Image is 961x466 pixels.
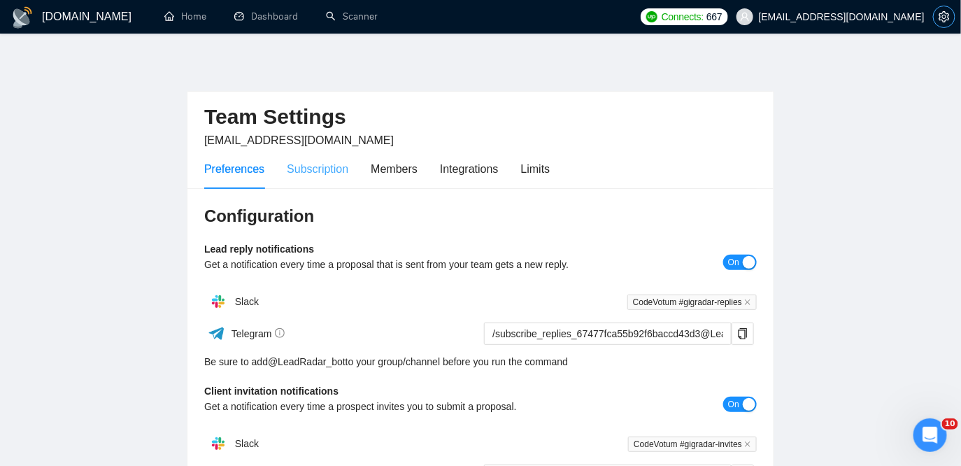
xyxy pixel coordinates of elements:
iframe: Intercom live chat [913,418,947,452]
div: Get a notification every time a prospect invites you to submit a proposal. [204,399,619,414]
div: Subscription [287,160,348,178]
h2: Team Settings [204,103,757,132]
a: searchScanner [326,10,378,22]
div: Preferences [204,160,264,178]
img: hpQkSZIkSZIkSZIkSZIkSZIkSZIkSZIkSZIkSZIkSZIkSZIkSZIkSZIkSZIkSZIkSZIkSZIkSZIkSZIkSZIkSZIkSZIkSZIkS... [204,430,232,458]
b: Client invitation notifications [204,386,339,397]
span: info-circle [275,328,285,338]
span: On [728,255,739,270]
a: @LeadRadar_bot [268,354,346,369]
img: ww3wtPAAAAAElFTkSuQmCC [208,325,225,342]
span: 10 [942,418,958,430]
div: Limits [521,160,550,178]
div: Be sure to add to your group/channel before you run the command [204,354,757,369]
div: Integrations [440,160,499,178]
button: setting [933,6,955,28]
div: Get a notification every time a proposal that is sent from your team gets a new reply. [204,257,619,272]
span: close [744,299,751,306]
span: CodeVotum #gigradar-invites [628,437,757,452]
img: hpQkSZIkSZIkSZIkSZIkSZIkSZIkSZIkSZIkSZIkSZIkSZIkSZIkSZIkSZIkSZIkSZIkSZIkSZIkSZIkSZIkSZIkSZIkSZIkS... [204,288,232,316]
a: dashboardDashboard [234,10,298,22]
a: homeHome [164,10,206,22]
img: upwork-logo.png [646,11,657,22]
h3: Configuration [204,205,757,227]
span: On [728,397,739,412]
b: Lead reply notifications [204,243,314,255]
span: Slack [235,296,259,307]
span: Connects: [662,9,704,24]
span: [EMAIL_ADDRESS][DOMAIN_NAME] [204,134,394,146]
span: close [744,441,751,448]
span: Telegram [232,328,285,339]
button: copy [732,323,754,345]
div: Members [371,160,418,178]
span: CodeVotum #gigradar-replies [627,295,757,310]
span: Slack [235,438,259,449]
span: copy [732,328,753,339]
span: user [740,12,750,22]
span: 667 [706,9,722,24]
a: setting [933,11,955,22]
span: setting [934,11,955,22]
img: logo [11,6,34,29]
